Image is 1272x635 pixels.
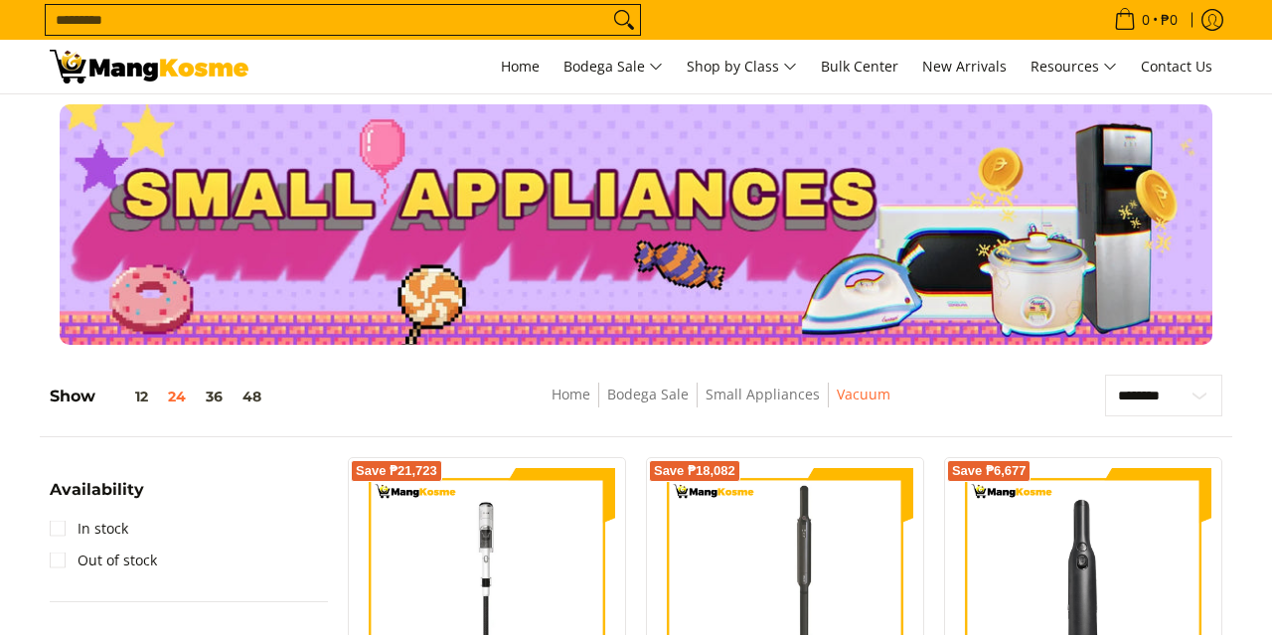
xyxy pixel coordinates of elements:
span: Home [501,57,540,76]
span: ₱0 [1158,13,1181,27]
button: 24 [158,389,196,404]
nav: Breadcrumbs [411,383,1031,427]
span: Save ₱6,677 [952,465,1027,477]
a: Home [491,40,550,93]
button: 12 [95,389,158,404]
span: Bulk Center [821,57,898,76]
button: 48 [233,389,271,404]
span: Resources [1031,55,1117,79]
a: Out of stock [50,545,157,576]
a: In stock [50,513,128,545]
a: Small Appliances [706,385,820,403]
a: Shop by Class [677,40,807,93]
h5: Show [50,387,271,406]
span: Shop by Class [687,55,797,79]
a: Contact Us [1131,40,1222,93]
a: Bodega Sale [554,40,673,93]
button: Search [608,5,640,35]
span: Save ₱18,082 [654,465,735,477]
span: • [1108,9,1184,31]
a: Bulk Center [811,40,908,93]
span: 0 [1139,13,1153,27]
span: Contact Us [1141,57,1212,76]
a: Home [552,385,590,403]
span: Bodega Sale [563,55,663,79]
a: Resources [1021,40,1127,93]
summary: Open [50,482,144,513]
nav: Main Menu [268,40,1222,93]
span: Vacuum [837,383,890,407]
span: Save ₱21,723 [356,465,437,477]
span: Availability [50,482,144,498]
a: New Arrivals [912,40,1017,93]
a: Bodega Sale [607,385,689,403]
span: New Arrivals [922,57,1007,76]
button: 36 [196,389,233,404]
img: Small Appliances l Mang Kosme: Home Appliances Warehouse Sale Vacuum [50,50,248,83]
